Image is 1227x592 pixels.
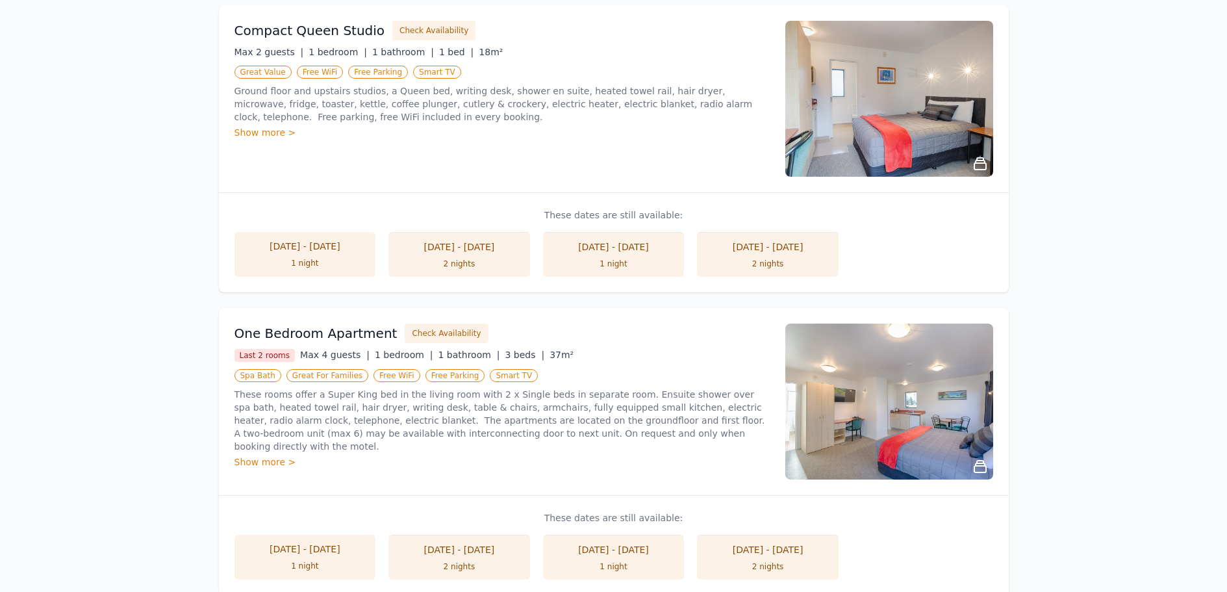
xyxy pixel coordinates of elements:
[300,350,370,360] span: Max 4 guests |
[550,350,574,360] span: 37m²
[234,324,398,342] h3: One Bedroom Apartment
[234,84,770,123] p: Ground floor and upstairs studios, a Queen bed, writing desk, shower en suite, heated towel rail,...
[247,543,363,556] div: [DATE] - [DATE]
[401,240,517,253] div: [DATE] - [DATE]
[234,209,993,222] p: These dates are still available:
[479,47,503,57] span: 18m²
[556,240,672,253] div: [DATE] - [DATE]
[439,47,474,57] span: 1 bed |
[401,259,517,269] div: 2 nights
[234,511,993,524] p: These dates are still available:
[710,561,826,572] div: 2 nights
[710,259,826,269] div: 2 nights
[286,369,368,382] span: Great For Families
[413,66,461,79] span: Smart TV
[372,47,434,57] span: 1 bathroom |
[234,47,304,57] span: Max 2 guests |
[505,350,545,360] span: 3 beds |
[401,561,517,572] div: 2 nights
[375,350,433,360] span: 1 bedroom |
[373,369,420,382] span: Free WiFi
[234,21,385,40] h3: Compact Queen Studio
[234,456,770,469] div: Show more >
[234,66,292,79] span: Great Value
[234,388,770,453] p: These rooms offer a Super King bed in the living room with 2 x Single beds in separate room. Ensu...
[556,543,672,556] div: [DATE] - [DATE]
[234,349,296,362] span: Last 2 rooms
[247,258,363,268] div: 1 night
[438,350,500,360] span: 1 bathroom |
[247,240,363,253] div: [DATE] - [DATE]
[405,324,488,343] button: Check Availability
[234,369,281,382] span: Spa Bath
[309,47,367,57] span: 1 bedroom |
[348,66,408,79] span: Free Parking
[710,240,826,253] div: [DATE] - [DATE]
[401,543,517,556] div: [DATE] - [DATE]
[392,21,475,40] button: Check Availability
[234,126,770,139] div: Show more >
[490,369,538,382] span: Smart TV
[556,561,672,572] div: 1 night
[297,66,344,79] span: Free WiFi
[710,543,826,556] div: [DATE] - [DATE]
[425,369,485,382] span: Free Parking
[556,259,672,269] div: 1 night
[247,561,363,571] div: 1 night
